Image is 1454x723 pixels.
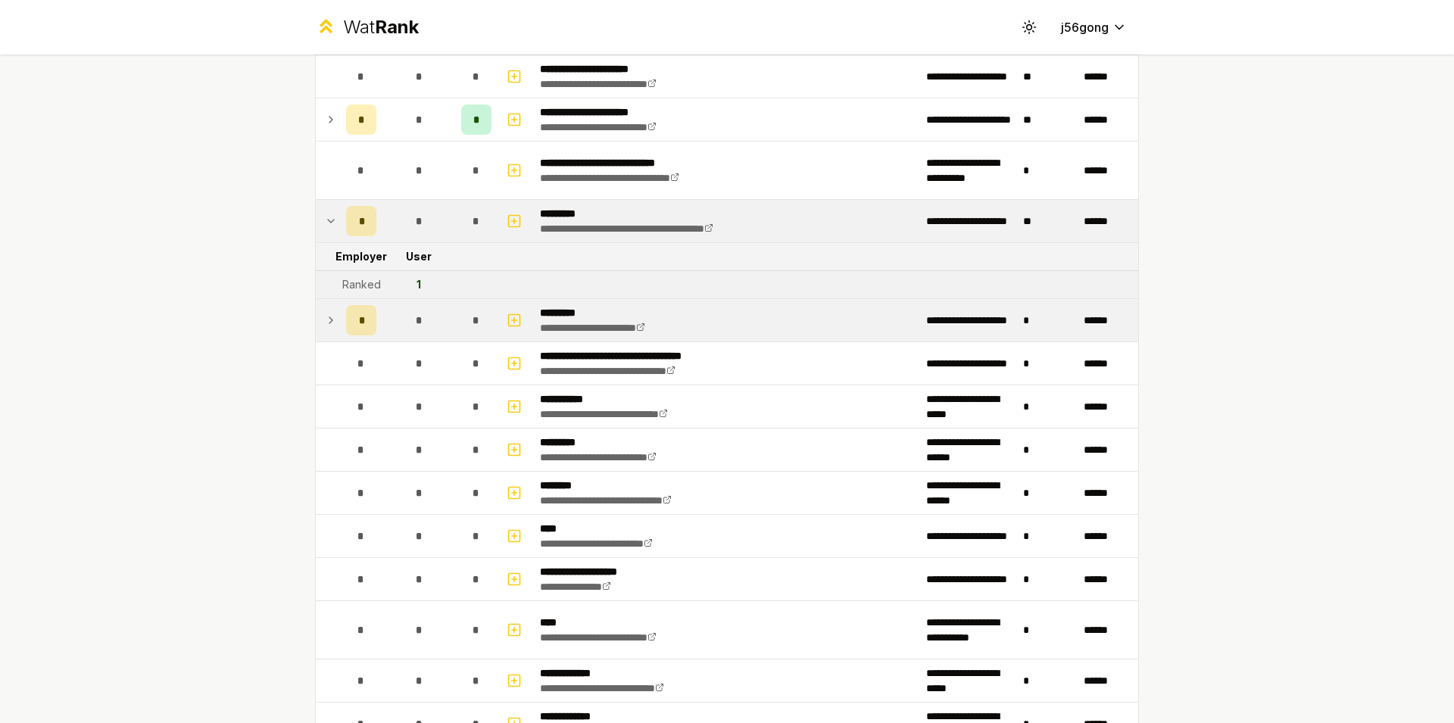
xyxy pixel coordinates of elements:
[382,243,455,270] td: User
[343,15,419,39] div: Wat
[417,277,421,292] div: 1
[375,16,419,38] span: Rank
[315,15,419,39] a: WatRank
[340,243,382,270] td: Employer
[342,277,381,292] div: Ranked
[1049,14,1139,41] button: j56gong
[1061,18,1109,36] span: j56gong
